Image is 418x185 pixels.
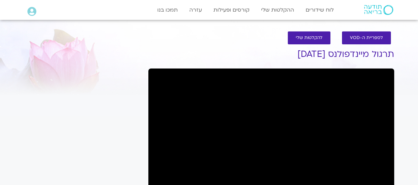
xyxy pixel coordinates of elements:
[148,49,394,59] h1: תרגול מיינדפולנס [DATE]
[186,4,205,16] a: עזרה
[364,5,393,15] img: תודעה בריאה
[154,4,181,16] a: תמכו בנו
[288,31,330,44] a: להקלטות שלי
[342,31,391,44] a: לספריית ה-VOD
[302,4,337,16] a: לוח שידורים
[296,35,323,40] span: להקלטות שלי
[258,4,297,16] a: ההקלטות שלי
[210,4,253,16] a: קורסים ופעילות
[350,35,383,40] span: לספריית ה-VOD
